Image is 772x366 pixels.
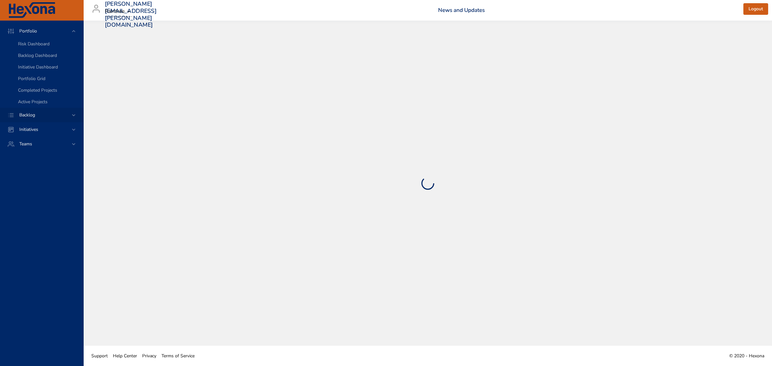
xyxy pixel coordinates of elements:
a: Support [89,349,110,363]
a: Help Center [110,349,140,363]
span: Privacy [142,353,156,359]
span: © 2020 - Hexona [729,353,764,359]
span: Completed Projects [18,87,57,93]
span: Risk Dashboard [18,41,50,47]
span: Initiative Dashboard [18,64,58,70]
button: Logout [743,3,768,15]
span: Active Projects [18,99,48,105]
div: Raintree [105,6,133,17]
span: Backlog Dashboard [18,52,57,59]
span: Terms of Service [161,353,195,359]
span: Logout [749,5,763,13]
a: News and Updates [438,6,485,14]
span: Teams [14,141,37,147]
a: Terms of Service [159,349,197,363]
h3: [PERSON_NAME][EMAIL_ADDRESS][PERSON_NAME][DOMAIN_NAME] [105,1,157,28]
span: Portfolio [14,28,42,34]
img: Hexona [8,2,56,18]
span: Support [91,353,108,359]
a: Privacy [140,349,159,363]
span: Help Center [113,353,137,359]
span: Initiatives [14,126,43,133]
span: Backlog [14,112,40,118]
span: Portfolio Grid [18,76,45,82]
